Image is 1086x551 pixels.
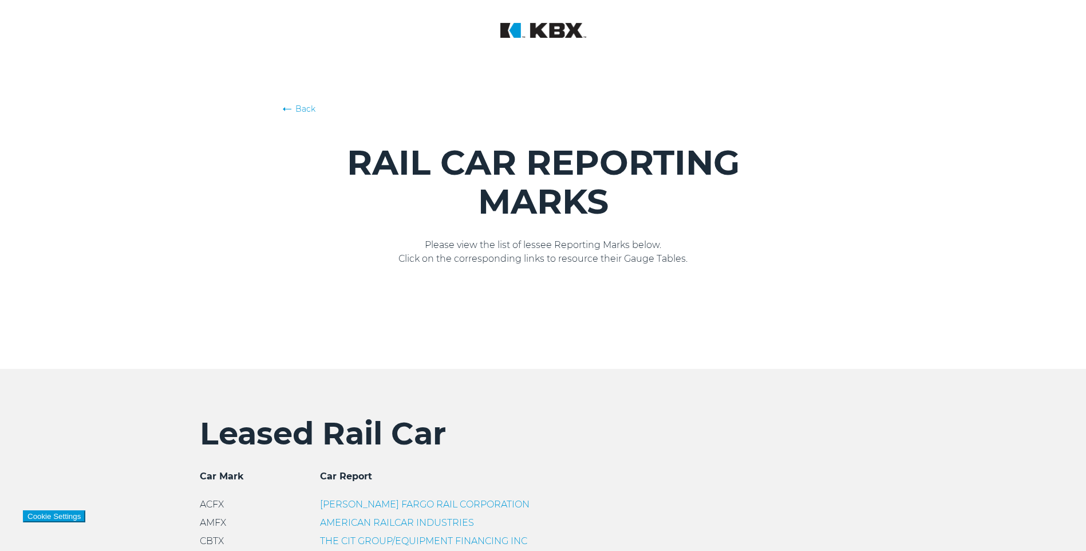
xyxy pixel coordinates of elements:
a: AMERICAN RAILCAR INDUSTRIES [320,517,474,528]
span: Car Mark [200,471,244,482]
p: Please view the list of lessee Reporting Marks below. Click on the corresponding links to resourc... [283,238,804,266]
span: ACFX [200,499,224,510]
span: Car Report [320,471,372,482]
a: [PERSON_NAME] FARGO RAIL CORPORATION [320,499,530,510]
img: KBX Logistics [500,23,586,38]
span: CBTX [200,536,224,546]
button: Cookie Settings [23,510,85,522]
a: Back [283,103,804,115]
h1: RAIL CAR REPORTING MARKS [283,143,804,221]
h2: Leased Rail Car [200,415,887,452]
span: AMFX [200,517,226,528]
a: THE CIT GROUP/EQUIPMENT FINANCING INC [320,536,527,546]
